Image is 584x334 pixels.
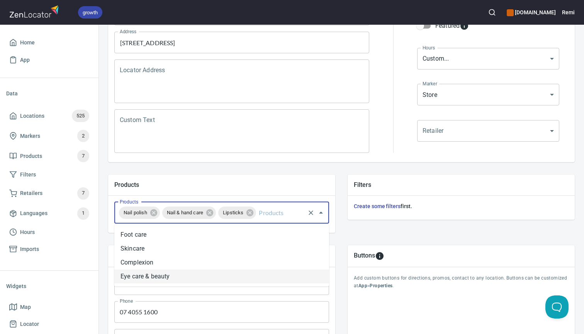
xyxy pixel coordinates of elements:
span: 1 [77,209,89,218]
h5: Buttons [354,251,375,261]
span: Lipsticks [218,209,248,216]
li: Data [6,84,92,103]
li: Complexion [114,256,329,270]
b: App [358,283,367,288]
img: zenlocator [9,3,61,20]
b: Properties [370,283,392,288]
p: Add custom buttons for directions, promos, contact to any location. Buttons can be customized at > . [354,275,569,290]
span: growth [78,8,102,17]
span: Nail & hand care [162,209,208,216]
li: Eye care & beauty [114,270,329,283]
div: Nail & hand care [162,207,216,219]
button: color-CE600E [507,9,514,16]
div: Featured [435,21,469,31]
div: growth [78,6,102,19]
a: Filters [6,166,92,183]
a: Map [6,298,92,316]
input: Products [257,205,304,220]
div: Lipsticks [218,207,256,219]
a: Products7 [6,146,92,166]
li: Skincare [114,242,329,256]
div: Nail polish [119,207,160,219]
a: Locations525 [6,106,92,126]
span: Imports [20,244,39,254]
li: Widgets [6,277,92,295]
h5: Products [114,181,329,189]
a: Home [6,34,92,51]
div: Manage your apps [507,4,556,21]
span: 525 [72,112,89,120]
div: ​ [417,120,559,142]
svg: To add custom buttons for locations, please go to Apps > Properties > Buttons. [375,251,384,261]
svg: Featured locations are moved to the top of the search results list. [460,21,469,31]
span: 7 [77,152,89,161]
h6: first. [354,202,569,210]
span: Hours [20,227,35,237]
a: Imports [6,241,92,258]
h6: Remi [562,8,575,17]
div: Custom... [417,48,559,70]
a: App [6,51,92,69]
button: Close [316,207,326,218]
iframe: Help Scout Beacon - Open [545,295,569,319]
h5: Filters [354,181,569,189]
span: Products [20,151,42,161]
span: App [20,55,30,65]
span: 2 [77,132,89,141]
span: Locator [20,319,39,329]
button: Remi [562,4,575,21]
button: Clear [306,207,316,218]
a: Create some filters [354,203,401,209]
h6: [DOMAIN_NAME] [507,8,556,17]
span: Locations [20,111,44,121]
span: Filters [20,170,36,180]
span: Retailers [20,188,42,198]
span: Map [20,302,31,312]
a: Markers2 [6,126,92,146]
span: Home [20,38,35,47]
span: Markers [20,131,40,141]
a: Languages1 [6,203,92,224]
div: Store [417,84,559,105]
a: Retailers7 [6,183,92,203]
span: 7 [77,189,89,198]
li: Foot care [114,228,329,242]
a: Locator [6,315,92,333]
a: Hours [6,224,92,241]
span: Nail polish [119,209,152,216]
span: Languages [20,209,48,218]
